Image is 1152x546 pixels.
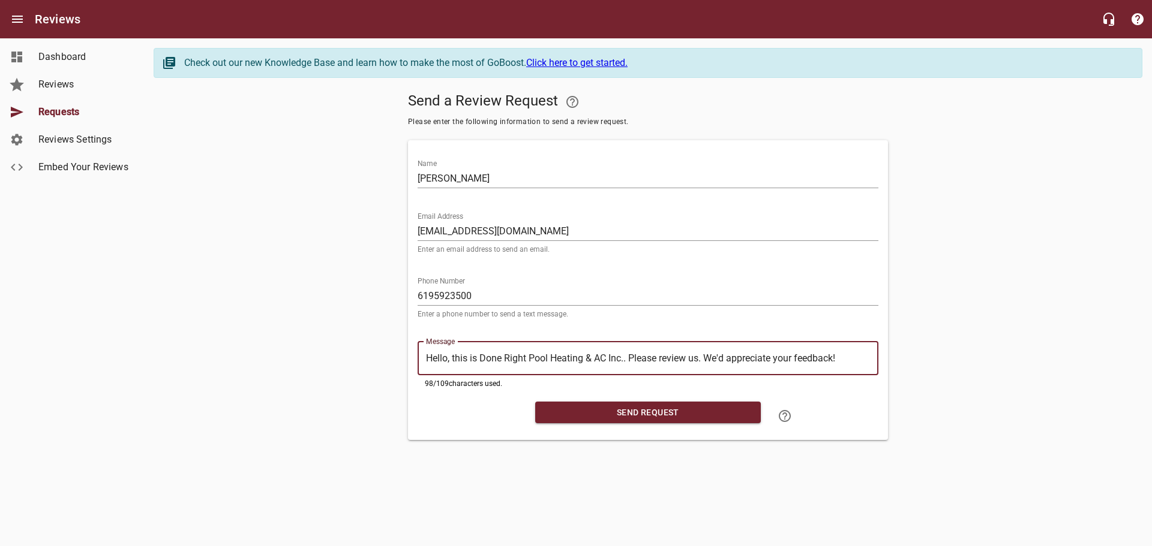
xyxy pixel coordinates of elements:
[418,213,463,220] label: Email Address
[38,50,130,64] span: Dashboard
[558,88,587,116] a: Your Google or Facebook account must be connected to "Send a Review Request"
[426,352,870,364] textarea: Hello, this is Done Right Pool Heating & AC Inc.. Please review us. We'd appreciate your feedback!
[535,402,761,424] button: Send Request
[418,160,437,167] label: Name
[38,105,130,119] span: Requests
[425,379,502,388] span: 98 / 109 characters used.
[38,132,130,147] span: Reviews Settings
[1123,5,1152,34] button: Support Portal
[770,402,799,430] a: Learn how to "Send a Review Request"
[408,116,888,128] span: Please enter the following information to send a review request.
[408,88,888,116] h5: Send a Review Request
[38,77,130,92] span: Reviews
[1094,5,1123,34] button: Live Chat
[35,10,80,29] h6: Reviews
[3,5,32,34] button: Open drawer
[418,246,878,253] p: Enter an email address to send an email.
[184,56,1130,70] div: Check out our new Knowledge Base and learn how to make the most of GoBoost.
[418,277,465,285] label: Phone Number
[545,405,751,420] span: Send Request
[526,57,628,68] a: Click here to get started.
[38,160,130,174] span: Embed Your Reviews
[418,310,878,318] p: Enter a phone number to send a text message.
